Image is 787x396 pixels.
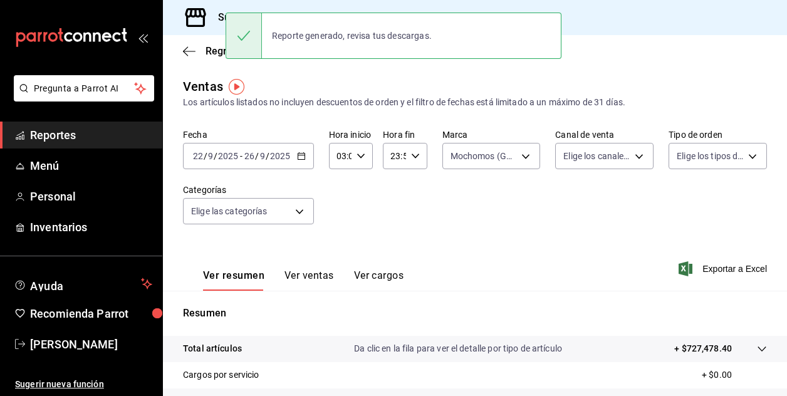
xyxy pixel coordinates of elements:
[354,269,404,291] button: Ver cargos
[183,342,242,355] p: Total artículos
[244,151,255,161] input: --
[183,45,247,57] button: Regresar
[214,151,217,161] span: /
[183,185,314,194] label: Categorías
[30,221,87,234] font: Inventarios
[208,10,343,25] h3: Sucursal: Mochomos (GDL)
[183,368,259,382] p: Cargos por servicio
[674,342,732,355] p: + $727,478.40
[702,264,767,274] font: Exportar a Excel
[259,151,266,161] input: --
[30,190,76,203] font: Personal
[14,75,154,102] button: Pregunta a Parrot AI
[451,150,518,162] span: Mochomos (GDL)
[266,151,269,161] span: /
[383,130,427,139] label: Hora fin
[183,130,314,139] label: Fecha
[269,151,291,161] input: ----
[15,379,104,389] font: Sugerir nueva función
[240,151,242,161] span: -
[354,342,562,355] p: Da clic en la fila para ver el detalle por tipo de artículo
[30,128,76,142] font: Reportes
[677,150,744,162] span: Elige los tipos de orden
[555,130,654,139] label: Canal de venta
[203,269,264,282] font: Ver resumen
[329,130,373,139] label: Hora inicio
[207,151,214,161] input: --
[183,306,767,321] p: Resumen
[191,205,268,217] span: Elige las categorías
[204,151,207,161] span: /
[229,79,244,95] img: Marcador de información sobre herramientas
[217,151,239,161] input: ----
[30,159,60,172] font: Menú
[255,151,259,161] span: /
[284,269,334,291] button: Ver ventas
[681,261,767,276] button: Exportar a Excel
[192,151,204,161] input: --
[206,45,247,57] span: Regresar
[203,269,404,291] div: Pestañas de navegación
[34,82,135,95] span: Pregunta a Parrot AI
[30,276,136,291] span: Ayuda
[183,96,767,109] div: Los artículos listados no incluyen descuentos de orden y el filtro de fechas está limitado a un m...
[563,150,630,162] span: Elige los canales de venta
[262,22,442,49] div: Reporte generado, revisa tus descargas.
[9,91,154,104] a: Pregunta a Parrot AI
[442,130,541,139] label: Marca
[30,338,118,351] font: [PERSON_NAME]
[702,368,767,382] p: + $0.00
[183,77,223,96] div: Ventas
[138,33,148,43] button: open_drawer_menu
[30,307,128,320] font: Recomienda Parrot
[669,130,767,139] label: Tipo de orden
